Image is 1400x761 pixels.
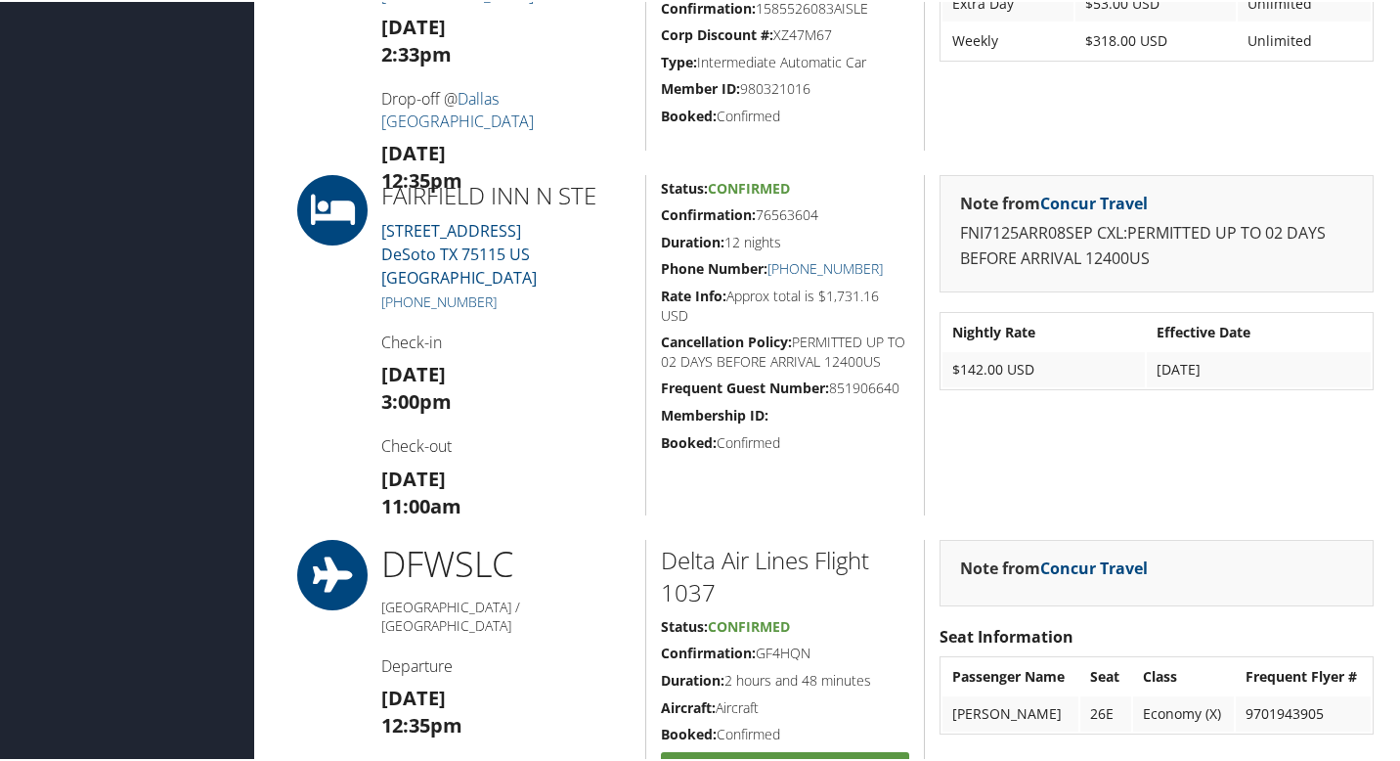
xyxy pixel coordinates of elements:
h4: Check-out [381,433,631,455]
th: Effective Date [1147,313,1371,348]
h5: 851906640 [661,377,909,396]
strong: Aircraft: [661,696,716,715]
a: [PHONE_NUMBER] [381,291,497,309]
strong: Confirmation: [661,642,756,660]
span: Confirmed [708,177,790,196]
strong: 2:33pm [381,39,452,66]
strong: Membership ID: [661,404,768,423]
h5: Confirmed [661,105,909,124]
th: Seat [1080,657,1131,693]
span: Confirmed [708,615,790,634]
a: [PHONE_NUMBER] [767,257,883,276]
strong: Type: [661,51,697,69]
h5: Aircraft [661,696,909,716]
h5: Intermediate Automatic Car [661,51,909,70]
strong: Duration: [661,669,724,688]
strong: 12:35pm [381,710,462,737]
td: [DATE] [1147,350,1371,385]
strong: Corp Discount #: [661,23,773,42]
h5: Confirmed [661,431,909,451]
h5: PERMITTED UP TO 02 DAYS BEFORE ARRIVAL 12400US [661,331,909,369]
h5: 980321016 [661,77,909,97]
h5: XZ47M67 [661,23,909,43]
strong: Note from [960,191,1148,212]
th: Nightly Rate [942,313,1145,348]
td: 26E [1080,694,1131,730]
h4: Drop-off @ [381,86,631,130]
td: Unlimited [1238,22,1371,57]
h5: GF4HQN [661,642,909,661]
strong: [DATE] [381,683,446,709]
h5: 76563604 [661,203,909,223]
strong: 11:00am [381,491,461,517]
p: FNI7125ARR08SEP CXL:PERMITTED UP TO 02 DAYS BEFORE ARRIVAL 12400US [960,219,1353,269]
td: Economy (X) [1133,694,1234,730]
strong: Rate Info: [661,285,726,303]
a: Concur Travel [1040,191,1148,212]
strong: Cancellation Policy: [661,331,792,349]
strong: Phone Number: [661,257,767,276]
strong: Confirmation: [661,203,756,222]
strong: Note from [960,556,1148,577]
strong: Member ID: [661,77,740,96]
a: Dallas [GEOGRAPHIC_DATA] [381,86,534,129]
strong: [DATE] [381,12,446,38]
strong: 3:00pm [381,386,452,413]
h2: Delta Air Lines Flight 1037 [661,542,909,607]
td: $318.00 USD [1075,22,1236,57]
td: [PERSON_NAME] [942,694,1078,730]
a: Concur Travel [1040,556,1148,577]
h5: 2 hours and 48 minutes [661,669,909,689]
h5: Approx total is $1,731.16 USD [661,285,909,323]
strong: [DATE] [381,464,446,490]
strong: [DATE] [381,359,446,385]
th: Frequent Flyer # [1236,657,1371,693]
td: $142.00 USD [942,350,1145,385]
h5: 12 nights [661,231,909,250]
td: 9701943905 [1236,694,1371,730]
h4: Departure [381,653,631,675]
strong: Booked: [661,431,717,450]
strong: Seat Information [940,624,1073,646]
strong: [DATE] [381,138,446,164]
h5: Confirmed [661,723,909,742]
h4: Check-in [381,330,631,351]
strong: 12:35pm [381,165,462,192]
strong: Booked: [661,105,717,123]
h2: FAIRFIELD INN N STE [381,177,631,210]
strong: Duration: [661,231,724,249]
strong: Frequent Guest Number: [661,377,829,395]
h5: [GEOGRAPHIC_DATA] / [GEOGRAPHIC_DATA] [381,596,631,634]
td: Weekly [942,22,1073,57]
th: Passenger Name [942,657,1078,693]
strong: Status: [661,177,708,196]
h1: DFW SLC [381,538,631,587]
strong: Status: [661,615,708,634]
th: Class [1133,657,1234,693]
a: [STREET_ADDRESS]DeSoto TX 75115 US [GEOGRAPHIC_DATA] [381,218,537,287]
strong: Booked: [661,723,717,741]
